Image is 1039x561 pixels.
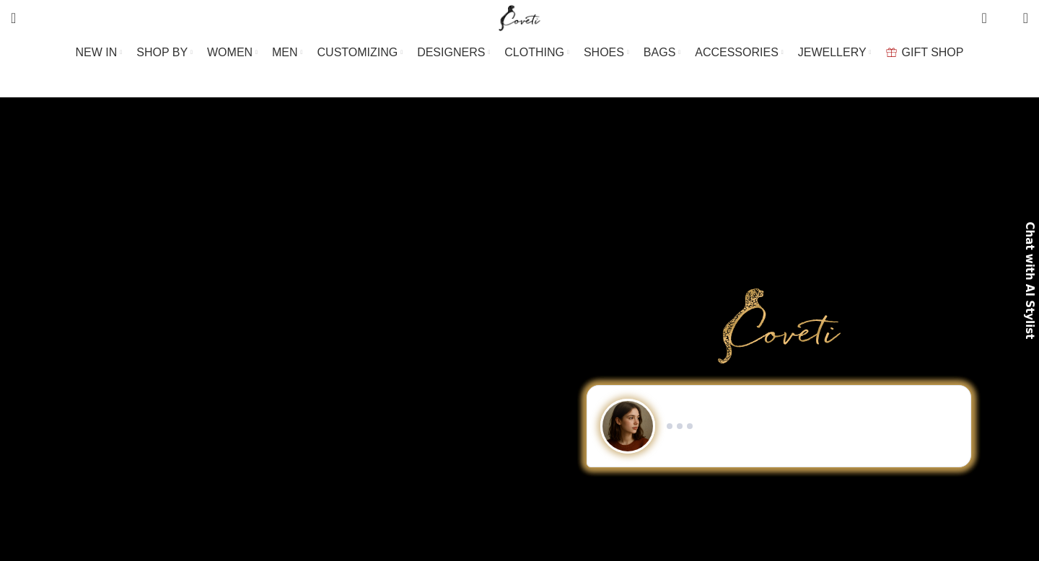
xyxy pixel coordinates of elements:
[695,45,779,59] span: ACCESSORIES
[584,45,624,59] span: SHOES
[76,38,123,67] a: NEW IN
[886,38,964,67] a: GIFT SHOP
[317,38,403,67] a: CUSTOMIZING
[496,11,544,23] a: Site logo
[272,45,298,59] span: MEN
[1001,14,1012,25] span: 0
[4,38,1035,67] div: Main navigation
[798,38,872,67] a: JEWELLERY
[4,4,23,32] a: Search
[998,4,1012,32] div: My Wishlist
[504,45,564,59] span: CLOTHING
[886,48,897,57] img: GiftBag
[902,45,964,59] span: GIFT SHOP
[136,38,193,67] a: SHOP BY
[207,45,253,59] span: WOMEN
[272,38,302,67] a: MEN
[317,45,398,59] span: CUSTOMIZING
[695,38,784,67] a: ACCESSORIES
[584,38,629,67] a: SHOES
[974,4,994,32] a: 0
[718,288,841,363] img: Primary Gold
[798,45,867,59] span: JEWELLERY
[136,45,188,59] span: SHOP BY
[417,45,485,59] span: DESIGNERS
[207,38,258,67] a: WOMEN
[504,38,569,67] a: CLOTHING
[644,45,675,59] span: BAGS
[983,7,994,18] span: 0
[76,45,118,59] span: NEW IN
[417,38,490,67] a: DESIGNERS
[538,385,1021,467] div: Chat to Shop demo
[644,38,680,67] a: BAGS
